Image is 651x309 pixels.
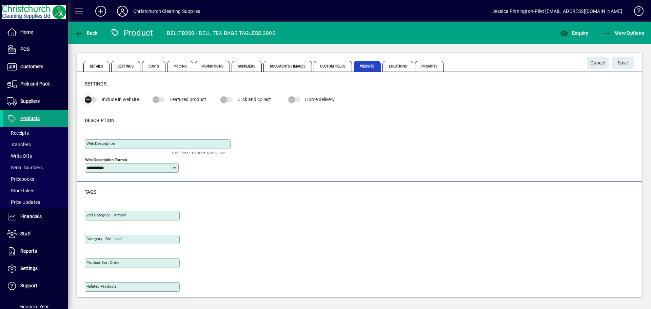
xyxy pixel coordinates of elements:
[7,199,40,205] span: Price Updates
[102,97,139,102] span: Include in website
[7,165,43,170] span: Serial Numbers
[587,57,609,69] button: Cancel
[3,243,68,260] a: Reports
[83,61,110,72] span: Details
[20,116,40,121] span: Products
[7,153,32,159] span: Write Offs
[73,27,99,39] button: Back
[112,5,133,17] button: Profile
[3,277,68,294] a: Support
[629,1,643,23] a: Knowledge Base
[85,157,127,162] mat-label: Web Description Format
[612,57,634,69] button: Save
[7,176,34,182] span: Pricebooks
[111,61,140,72] span: Settings
[3,150,68,162] a: Write Offs
[237,97,271,102] span: Click and collect
[20,29,33,35] span: Home
[195,61,230,72] span: Promotions
[3,226,68,243] a: Staff
[167,28,275,39] div: BELLTB200 - BELL TEA BAGS TAGLESS 200S
[85,118,115,123] span: Description
[20,64,43,69] span: Customers
[601,27,646,39] button: More Options
[3,24,68,41] a: Home
[86,213,126,217] mat-label: 2nd Category - Primary
[305,97,335,102] span: Home delivery
[3,127,68,139] a: Receipts
[3,139,68,150] a: Transfers
[20,214,42,219] span: Financials
[263,61,312,72] span: Documents / Images
[20,283,37,288] span: Support
[85,81,106,86] span: Settings
[590,57,605,69] span: Cancel
[415,61,444,72] span: Prompts
[86,236,122,241] mat-label: Category - 2nd Level
[3,93,68,110] a: Suppliers
[3,185,68,196] a: Stocktakes
[68,27,105,39] app-page-header-button: Back
[3,41,68,58] a: POS
[20,98,40,104] span: Suppliers
[3,58,68,75] a: Customers
[314,61,352,72] span: Custom Fields
[110,27,153,38] div: Product
[7,130,29,136] span: Receipts
[3,208,68,225] a: Financials
[86,141,115,146] mat-label: Web Description
[3,196,68,208] a: Price Updates
[20,81,50,86] span: Pick and Pack
[3,76,68,93] a: Pick and Pack
[20,248,37,254] span: Reports
[86,260,120,265] mat-label: Product Sort Order
[232,61,262,72] span: Suppliers
[20,231,31,236] span: Staff
[558,27,590,39] button: Enquiry
[618,60,620,65] span: S
[20,266,38,271] span: Settings
[20,46,29,52] span: POS
[492,6,622,17] div: Jessica Pinnington-Pilet [EMAIL_ADDRESS][DOMAIN_NAME]
[7,142,31,147] span: Transfers
[170,97,206,102] span: Featured product
[3,260,68,277] a: Settings
[618,57,628,69] span: ave
[75,30,98,36] span: Back
[382,61,413,72] span: Locations
[603,30,644,36] span: More Options
[167,61,193,72] span: Pricing
[86,284,117,289] mat-label: Related Products
[90,5,112,17] button: Add
[3,162,68,173] a: Serial Numbers
[560,30,588,36] span: Enquiry
[172,149,225,157] mat-hint: Use 'Enter' to start a new line
[142,61,166,72] span: Costs
[133,6,200,17] div: Christchurch Cleaning Supplies
[3,173,68,185] a: Pricebooks
[7,188,34,193] span: Stocktakes
[354,61,381,72] span: Website
[85,189,96,195] span: Tags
